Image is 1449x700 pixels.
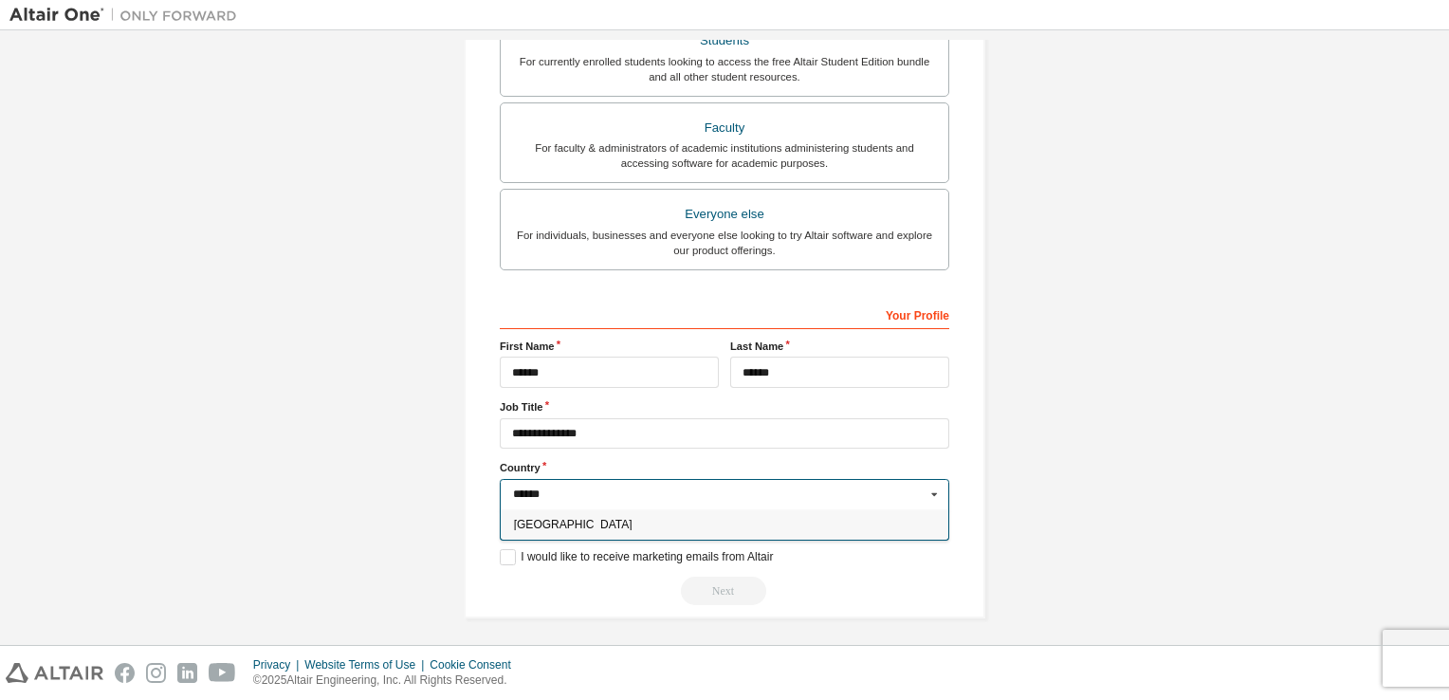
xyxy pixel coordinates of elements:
label: Last Name [730,339,949,354]
div: Your Profile [500,299,949,329]
img: linkedin.svg [177,663,197,683]
div: Privacy [253,657,304,672]
img: altair_logo.svg [6,663,103,683]
label: Country [500,460,949,475]
label: First Name [500,339,719,354]
label: Job Title [500,399,949,414]
div: Cookie Consent [430,657,522,672]
div: For individuals, businesses and everyone else looking to try Altair software and explore our prod... [512,228,937,258]
label: I would like to receive marketing emails from Altair [500,549,773,565]
div: Students [512,28,937,54]
div: Read and acccept EULA to continue [500,577,949,605]
div: For currently enrolled students looking to access the free Altair Student Edition bundle and all ... [512,54,937,84]
div: Everyone else [512,201,937,228]
div: Website Terms of Use [304,657,430,672]
span: [GEOGRAPHIC_DATA] [514,519,936,530]
img: Altair One [9,6,247,25]
div: For faculty & administrators of academic institutions administering students and accessing softwa... [512,140,937,171]
div: Faculty [512,115,937,141]
img: facebook.svg [115,663,135,683]
p: © 2025 Altair Engineering, Inc. All Rights Reserved. [253,672,523,689]
img: instagram.svg [146,663,166,683]
img: youtube.svg [209,663,236,683]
